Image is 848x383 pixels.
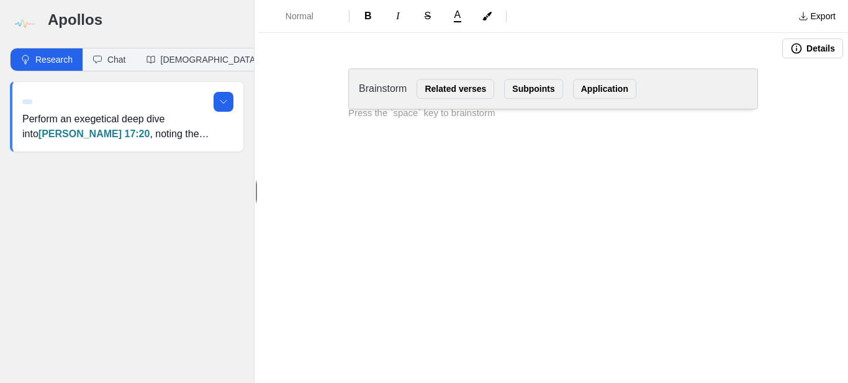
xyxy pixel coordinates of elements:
[136,48,268,71] button: [DEMOGRAPHIC_DATA]
[504,79,562,99] button: Subpoints
[444,7,471,25] button: A
[782,38,843,58] button: Details
[11,48,83,71] button: Research
[22,112,233,142] p: Perform an exegetical deep dive into , noting the immediate context (the disciples’ struggle to h...
[384,6,412,26] button: Format Italics
[396,11,399,21] span: I
[454,10,461,20] span: A
[354,6,382,26] button: Format Bold
[786,321,833,368] iframe: Drift Widget Chat Controller
[83,48,136,71] button: Chat
[359,81,407,96] p: Brainstorm
[424,11,431,21] span: S
[263,5,344,27] button: Formatting Options
[286,10,329,22] span: Normal
[48,10,244,30] h3: Apollos
[791,6,843,26] button: Export
[417,79,494,99] button: Related verses
[38,128,150,139] a: [PERSON_NAME] 17:20
[10,10,38,38] img: logo
[573,79,636,99] button: Application
[364,11,372,21] span: B
[414,6,441,26] button: Format Strikethrough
